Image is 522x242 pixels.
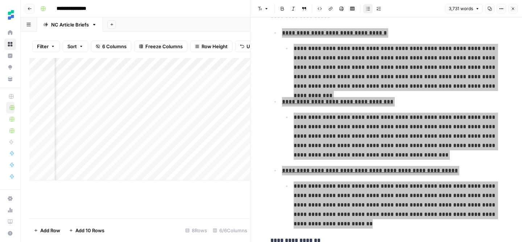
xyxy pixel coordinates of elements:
[4,38,16,50] a: Browse
[102,43,127,50] span: 6 Columns
[202,43,228,50] span: Row Height
[4,216,16,228] a: Learning Hub
[4,193,16,204] a: Settings
[37,43,49,50] span: Filter
[51,21,89,28] div: NC Article Briefs
[4,8,17,21] img: Ten Speed Logo
[67,43,77,50] span: Sort
[210,225,250,236] div: 6/6 Columns
[145,43,183,50] span: Freeze Columns
[4,62,16,73] a: Opportunities
[29,225,65,236] button: Add Row
[449,5,473,12] span: 3,731 words
[4,27,16,38] a: Home
[4,50,16,62] a: Insights
[134,41,187,52] button: Freeze Columns
[4,73,16,85] a: Your Data
[75,227,104,234] span: Add 10 Rows
[37,17,103,32] a: NC Article Briefs
[4,204,16,216] a: Usage
[4,6,16,24] button: Workspace: Ten Speed
[246,43,259,50] span: Undo
[91,41,131,52] button: 6 Columns
[182,225,210,236] div: 8 Rows
[65,225,109,236] button: Add 10 Rows
[63,41,88,52] button: Sort
[40,227,60,234] span: Add Row
[4,228,16,239] button: Help + Support
[32,41,60,52] button: Filter
[446,4,483,13] button: 3,731 words
[190,41,232,52] button: Row Height
[235,41,264,52] button: Undo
